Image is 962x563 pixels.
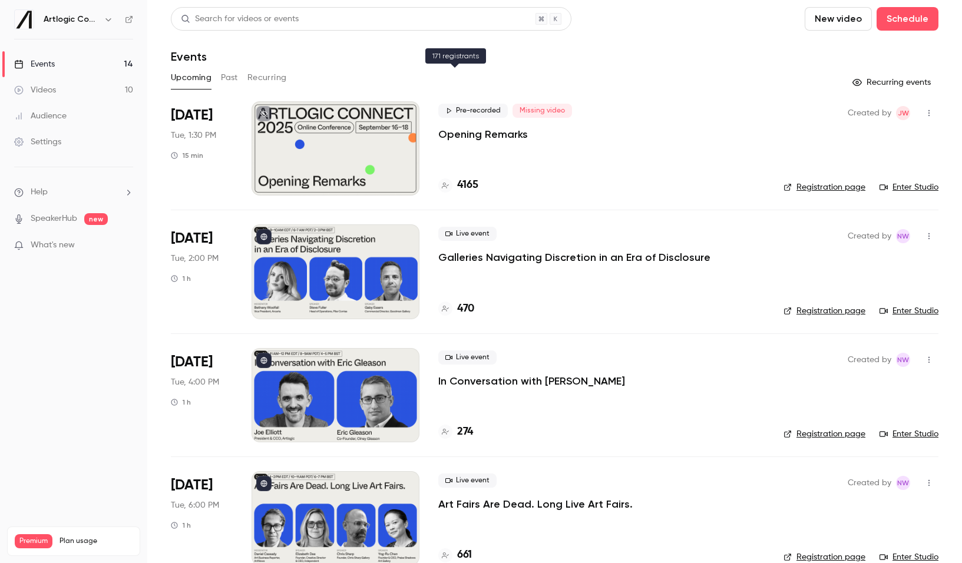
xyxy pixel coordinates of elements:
[457,424,473,440] h4: 274
[438,127,528,141] a: Opening Remarks
[181,13,299,25] div: Search for videos or events
[171,229,213,248] span: [DATE]
[784,551,865,563] a: Registration page
[805,7,872,31] button: New video
[171,68,211,87] button: Upcoming
[877,7,938,31] button: Schedule
[14,136,61,148] div: Settings
[784,428,865,440] a: Registration page
[880,551,938,563] a: Enter Studio
[457,177,478,193] h4: 4165
[14,84,56,96] div: Videos
[438,497,633,511] a: Art Fairs Are Dead. Long Live Art Fairs.
[438,547,472,563] a: 661
[847,73,938,92] button: Recurring events
[897,353,909,367] span: NW
[457,301,474,317] h4: 470
[171,499,219,511] span: Tue, 6:00 PM
[513,104,572,118] span: Missing video
[438,250,710,264] a: Galleries Navigating Discretion in an Era of Disclosure
[880,305,938,317] a: Enter Studio
[171,49,207,64] h1: Events
[784,305,865,317] a: Registration page
[221,68,238,87] button: Past
[438,301,474,317] a: 470
[14,110,67,122] div: Audience
[457,547,472,563] h4: 661
[31,213,77,225] a: SpeakerHub
[171,106,213,125] span: [DATE]
[898,106,909,120] span: JW
[44,14,99,25] h6: Artlogic Connect 2025
[171,476,213,495] span: [DATE]
[171,398,191,407] div: 1 h
[848,476,891,490] span: Created by
[896,353,910,367] span: Natasha Whiffin
[171,253,219,264] span: Tue, 2:00 PM
[14,58,55,70] div: Events
[31,239,75,251] span: What's new
[897,476,909,490] span: NW
[171,348,233,442] div: Sep 16 Tue, 4:00 PM (Europe/Dublin)
[171,224,233,319] div: Sep 16 Tue, 2:00 PM (Europe/London)
[247,68,287,87] button: Recurring
[14,186,133,198] li: help-dropdown-opener
[784,181,865,193] a: Registration page
[59,536,133,546] span: Plan usage
[84,213,108,225] span: new
[848,353,891,367] span: Created by
[848,229,891,243] span: Created by
[438,350,497,365] span: Live event
[438,473,497,488] span: Live event
[171,376,219,388] span: Tue, 4:00 PM
[897,229,909,243] span: NW
[171,130,216,141] span: Tue, 1:30 PM
[171,521,191,530] div: 1 h
[896,106,910,120] span: Jack Walden
[438,424,473,440] a: 274
[171,101,233,196] div: Sep 16 Tue, 1:30 PM (Europe/London)
[880,428,938,440] a: Enter Studio
[848,106,891,120] span: Created by
[880,181,938,193] a: Enter Studio
[438,177,478,193] a: 4165
[438,374,625,388] a: In Conversation with [PERSON_NAME]
[31,186,48,198] span: Help
[896,476,910,490] span: Natasha Whiffin
[438,104,508,118] span: Pre-recorded
[119,240,133,251] iframe: Noticeable Trigger
[171,151,203,160] div: 15 min
[896,229,910,243] span: Natasha Whiffin
[171,353,213,372] span: [DATE]
[15,534,52,548] span: Premium
[438,227,497,241] span: Live event
[171,274,191,283] div: 1 h
[15,10,34,29] img: Artlogic Connect 2025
